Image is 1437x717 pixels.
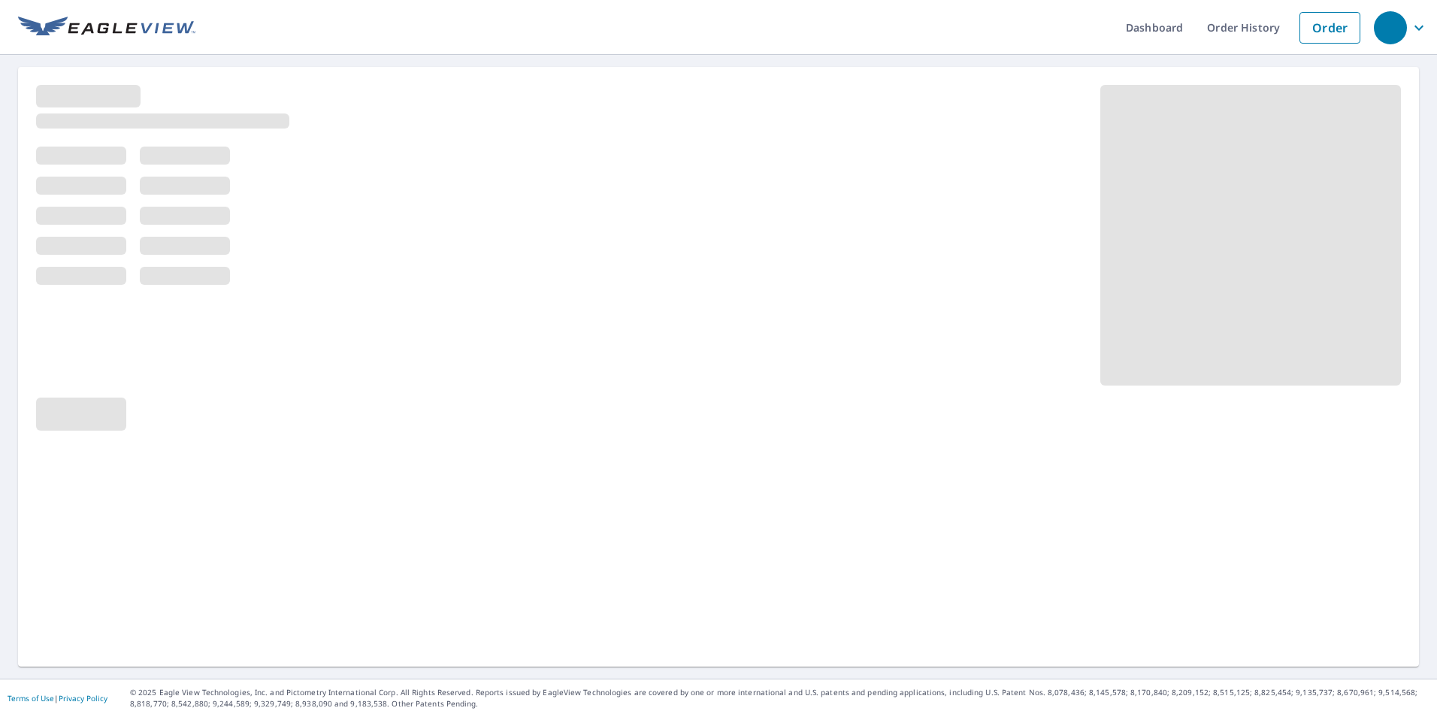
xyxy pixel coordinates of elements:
p: | [8,694,107,703]
a: Privacy Policy [59,693,107,703]
p: © 2025 Eagle View Technologies, Inc. and Pictometry International Corp. All Rights Reserved. Repo... [130,687,1429,709]
img: EV Logo [18,17,195,39]
a: Order [1299,12,1360,44]
a: Terms of Use [8,693,54,703]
